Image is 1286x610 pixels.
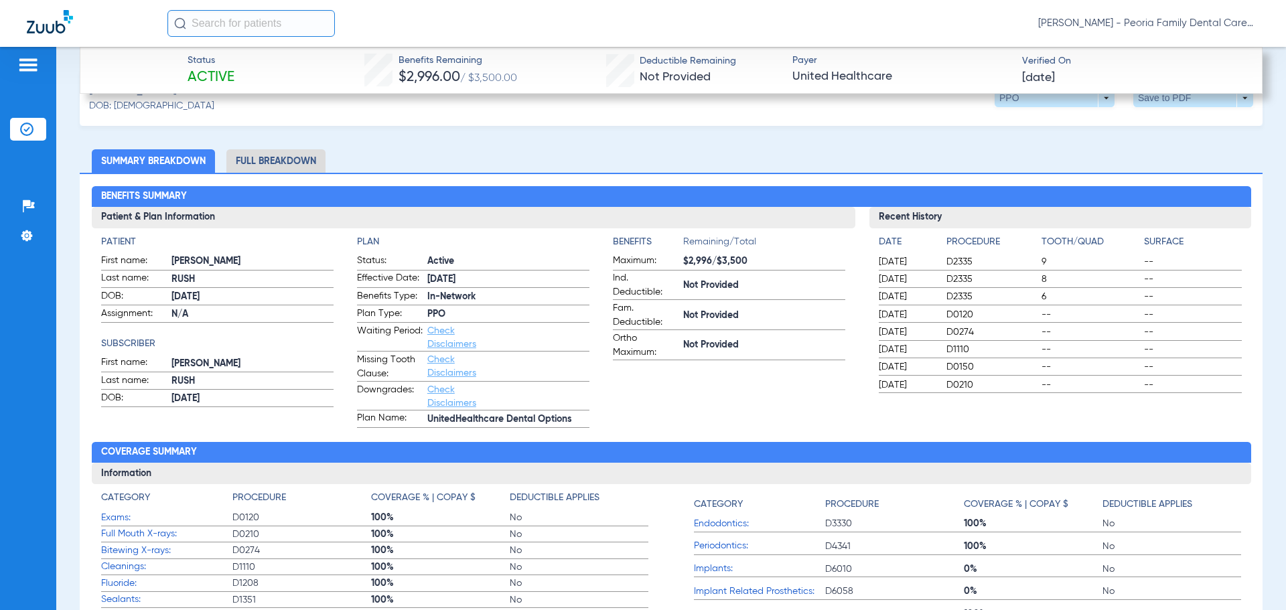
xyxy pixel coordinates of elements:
[357,353,423,381] span: Missing Tooth Clause:
[101,491,232,510] app-breakdown-title: Category
[640,71,711,83] span: Not Provided
[1042,290,1139,303] span: 6
[694,539,825,553] span: Periodontics:
[1144,235,1242,254] app-breakdown-title: Surface
[399,54,517,68] span: Benefits Remaining
[1042,235,1139,254] app-breakdown-title: Tooth/Quad
[174,17,186,29] img: Search Icon
[510,511,648,524] span: No
[92,149,215,173] li: Summary Breakdown
[510,544,648,557] span: No
[1102,498,1192,512] h4: Deductible Applies
[101,235,334,249] app-breakdown-title: Patient
[101,544,232,558] span: Bitewing X-rays:
[1042,378,1139,392] span: --
[427,355,476,378] a: Check Disclaimers
[171,273,334,287] span: RUSH
[427,385,476,408] a: Check Disclaimers
[371,528,510,541] span: 100%
[89,99,214,113] span: DOB: [DEMOGRAPHIC_DATA]
[27,10,73,33] img: Zuub Logo
[371,593,510,607] span: 100%
[371,544,510,557] span: 100%
[92,186,1251,208] h2: Benefits Summary
[357,254,423,270] span: Status:
[371,577,510,590] span: 100%
[357,235,589,249] h4: Plan
[510,528,648,541] span: No
[460,73,517,84] span: / $3,500.00
[371,491,510,510] app-breakdown-title: Coverage % | Copay $
[101,577,232,591] span: Fluoride:
[1042,308,1139,321] span: --
[188,54,234,68] span: Status
[946,235,1038,249] h4: Procedure
[171,357,334,371] span: [PERSON_NAME]
[694,562,825,576] span: Implants:
[1102,585,1241,598] span: No
[1144,308,1242,321] span: --
[613,235,683,254] app-breakdown-title: Benefits
[879,290,935,303] span: [DATE]
[167,10,335,37] input: Search for patients
[101,374,167,390] span: Last name:
[1042,360,1139,374] span: --
[357,289,423,305] span: Benefits Type:
[946,325,1038,339] span: D0274
[825,540,964,553] span: D4341
[879,235,935,249] h4: Date
[232,491,371,510] app-breakdown-title: Procedure
[232,544,371,557] span: D0274
[792,54,1011,68] span: Payer
[879,378,935,392] span: [DATE]
[101,337,334,351] h4: Subscriber
[427,273,589,287] span: [DATE]
[964,562,1102,576] span: 0%
[427,412,589,427] span: UnitedHealthcare Dental Options
[171,374,334,388] span: RUSH
[1144,378,1242,392] span: --
[171,392,334,406] span: [DATE]
[694,498,743,512] h4: Category
[879,360,935,374] span: [DATE]
[683,309,845,323] span: Not Provided
[869,207,1251,228] h3: Recent History
[101,560,232,574] span: Cleanings:
[357,383,423,410] span: Downgrades:
[946,235,1038,254] app-breakdown-title: Procedure
[694,517,825,531] span: Endodontics:
[825,562,964,576] span: D6010
[879,325,935,339] span: [DATE]
[1102,517,1241,530] span: No
[995,88,1115,107] button: PPO
[946,378,1038,392] span: D0210
[1102,540,1241,553] span: No
[879,255,935,269] span: [DATE]
[357,324,423,351] span: Waiting Period:
[825,517,964,530] span: D3330
[427,290,589,304] span: In-Network
[357,271,423,287] span: Effective Date:
[232,491,286,505] h4: Procedure
[101,527,232,541] span: Full Mouth X-rays:
[92,442,1251,463] h2: Coverage Summary
[1042,235,1139,249] h4: Tooth/Quad
[879,273,935,286] span: [DATE]
[613,271,678,299] span: Ind. Deductible:
[427,307,589,321] span: PPO
[232,560,371,574] span: D1110
[792,68,1011,85] span: United Healthcare
[101,511,232,525] span: Exams:
[510,491,599,505] h4: Deductible Applies
[510,577,648,590] span: No
[232,593,371,607] span: D1351
[683,254,845,269] span: $2,996/$3,500
[964,491,1102,516] app-breakdown-title: Coverage % | Copay $
[92,463,1251,484] h3: Information
[1144,360,1242,374] span: --
[613,235,683,249] h4: Benefits
[1038,17,1259,30] span: [PERSON_NAME] - Peoria Family Dental Care
[101,593,232,607] span: Sealants:
[188,68,234,87] span: Active
[825,498,879,512] h4: Procedure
